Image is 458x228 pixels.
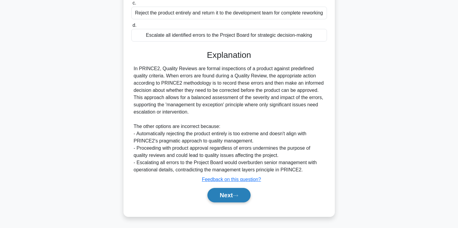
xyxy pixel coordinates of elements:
[131,29,327,42] div: Escalate all identified errors to the Project Board for strategic decision-making
[133,23,136,28] span: d.
[202,177,261,182] a: Feedback on this question?
[134,65,325,173] div: In PRINCE2, Quality Reviews are formal inspections of a product against predefined quality criter...
[135,50,323,60] h3: Explanation
[133,0,136,5] span: c.
[131,7,327,19] div: Reject the product entirely and return it to the development team for complete reworking
[207,188,251,202] button: Next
